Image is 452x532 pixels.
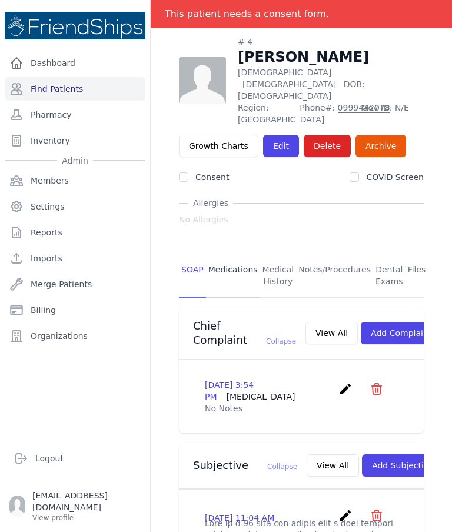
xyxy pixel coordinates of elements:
[263,135,299,157] a: Edit
[5,195,145,218] a: Settings
[238,36,424,48] div: # 4
[179,254,424,298] nav: Tabs
[304,135,351,157] button: Delete
[366,172,424,182] label: COVID Screen
[227,392,295,401] span: [MEDICAL_DATA]
[179,214,228,225] span: No Allergies
[266,337,296,345] span: Collapse
[5,221,145,244] a: Reports
[5,169,145,192] a: Members
[238,66,424,102] p: [DEMOGRAPHIC_DATA]
[267,463,297,471] span: Collapse
[5,324,145,348] a: Organizations
[338,514,355,525] a: create
[195,172,229,182] label: Consent
[32,513,141,523] p: View profile
[5,247,145,270] a: Imports
[193,458,297,473] h3: Subjective
[9,490,141,523] a: [EMAIL_ADDRESS][DOMAIN_NAME] View profile
[338,382,353,396] i: create
[338,387,355,398] a: create
[361,322,441,344] button: Add Complaint
[238,102,293,125] span: Region: [GEOGRAPHIC_DATA]
[5,77,145,101] a: Find Patients
[238,48,424,66] h1: [PERSON_NAME]
[362,454,444,477] button: Add Subjective
[179,57,226,104] img: person-242608b1a05df3501eefc295dc1bc67a.jpg
[32,490,141,513] p: [EMAIL_ADDRESS][DOMAIN_NAME]
[373,254,406,298] a: Dental Exams
[5,51,145,75] a: Dashboard
[5,129,145,152] a: Inventory
[260,254,297,298] a: Medical History
[296,254,373,298] a: Notes/Procedures
[338,508,353,523] i: create
[57,155,93,167] span: Admin
[305,322,358,344] button: View All
[355,135,406,157] a: Archive
[205,512,274,524] p: [DATE] 11:04 AM
[188,197,233,209] span: Allergies
[5,272,145,296] a: Merge Patients
[179,254,206,298] a: SOAP
[205,379,334,403] p: [DATE] 3:54 PM
[9,447,141,470] a: Logout
[362,102,424,125] span: Gov ID: N/E
[406,254,428,298] a: Files
[179,135,258,157] a: Growth Charts
[205,403,398,414] p: No Notes
[5,298,145,322] a: Billing
[193,319,296,347] h3: Chief Complaint
[307,454,359,477] button: View All
[242,79,336,89] span: [DEMOGRAPHIC_DATA]
[300,102,354,125] span: Phone#:
[206,254,260,298] a: Medications
[5,103,145,127] a: Pharmacy
[5,12,145,39] img: Medical Missions EMR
